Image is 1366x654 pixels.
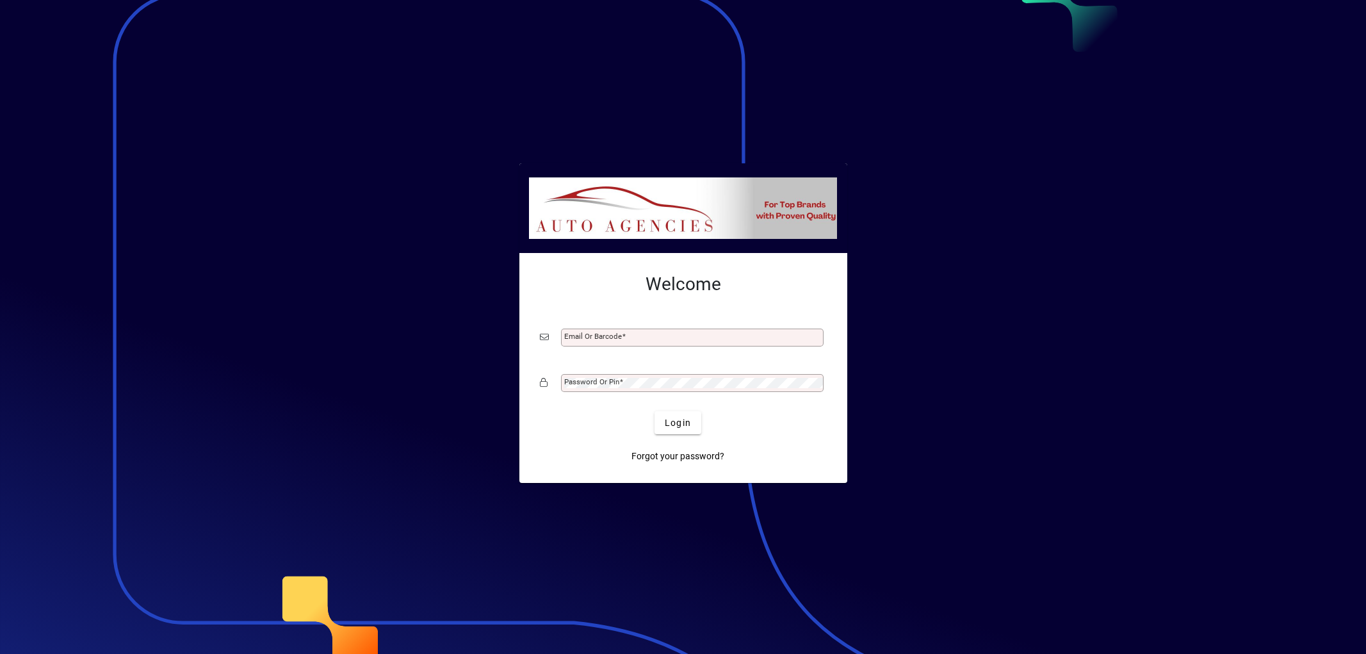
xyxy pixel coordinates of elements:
button: Login [655,411,701,434]
span: Forgot your password? [631,450,724,463]
mat-label: Password or Pin [564,377,619,386]
span: Login [665,416,691,430]
h2: Welcome [540,274,827,295]
mat-label: Email or Barcode [564,332,622,341]
a: Forgot your password? [626,445,729,468]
